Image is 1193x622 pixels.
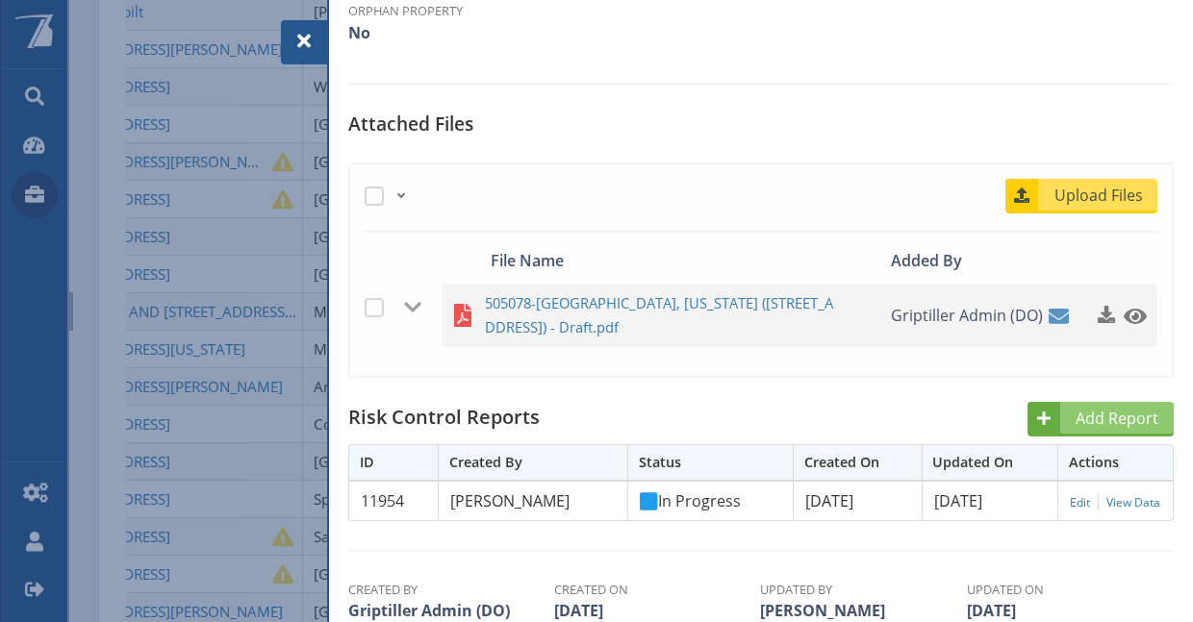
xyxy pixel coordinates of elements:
a: Upload Files [1005,179,1157,213]
span: Upload Files [1041,184,1157,207]
th: Updated By [760,581,962,599]
div: Created On [804,452,911,473]
th: Created By [348,581,550,599]
div: Updated On [932,452,1047,473]
td: [PERSON_NAME] [760,599,962,622]
th: Orphan Property [348,2,550,20]
th: Created On [554,581,756,599]
td: In Progress [627,481,793,520]
div: ID [360,452,427,473]
td: [DATE] [793,481,921,520]
a: View Data [1106,494,1160,510]
a: Edit [1070,494,1090,510]
span: | [1094,490,1103,511]
a: Add Report [1028,402,1174,436]
span: Griptiller Admin (DO) [891,295,1043,336]
div: Added By [885,247,1028,274]
span: Risk Control Reports [348,404,540,430]
span: 505078-[GEOGRAPHIC_DATA], [US_STATE] ([STREET_ADDRESS]) - Draft.pdf [485,291,842,339]
td: Griptiller Admin (DO) [348,599,550,622]
td: [DATE] [554,599,756,622]
h5: Attached Files [348,113,1174,149]
td: [PERSON_NAME] [438,481,628,520]
div: Actions [1069,452,1162,473]
a: 505078-[GEOGRAPHIC_DATA], [US_STATE] ([STREET_ADDRESS]) - Draft.pdf [485,291,886,339]
div: Status [639,452,782,473]
span: Add Report [1063,407,1174,430]
div: File Name [485,247,886,274]
th: Updated On [967,581,1169,599]
span: No [348,22,370,43]
td: [DATE] [967,599,1169,622]
div: Created By [449,452,618,473]
td: [DATE] [922,481,1057,520]
a: 11954 [361,490,404,511]
a: Click to preview this file [1118,298,1143,333]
